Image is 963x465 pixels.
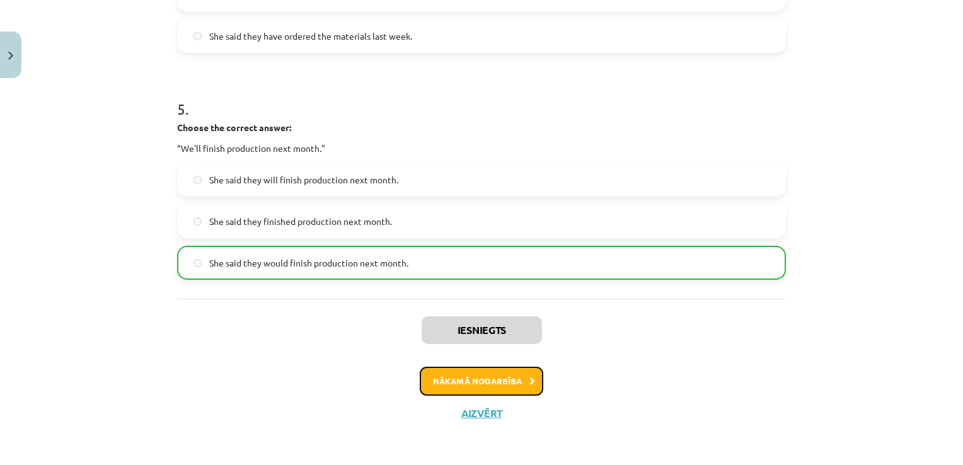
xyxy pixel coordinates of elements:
[209,173,398,187] span: She said they will finish production next month.
[209,215,392,228] span: She said they finished production next month.
[177,78,786,117] h1: 5 .
[177,142,786,155] p: “We'll finish production next month."
[193,259,202,267] input: She said they would finish production next month.
[422,316,542,344] button: Iesniegts
[193,217,202,226] input: She said they finished production next month.
[193,32,202,40] input: She said they have ordered the materials last week.
[458,407,505,420] button: Aizvērt
[177,122,291,133] strong: Choose the correct answer:
[193,176,202,184] input: She said they will finish production next month.
[8,52,13,60] img: icon-close-lesson-0947bae3869378f0d4975bcd49f059093ad1ed9edebbc8119c70593378902aed.svg
[209,256,408,270] span: She said they would finish production next month.
[420,367,543,396] button: Nākamā nodarbība
[209,30,412,43] span: She said they have ordered the materials last week.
